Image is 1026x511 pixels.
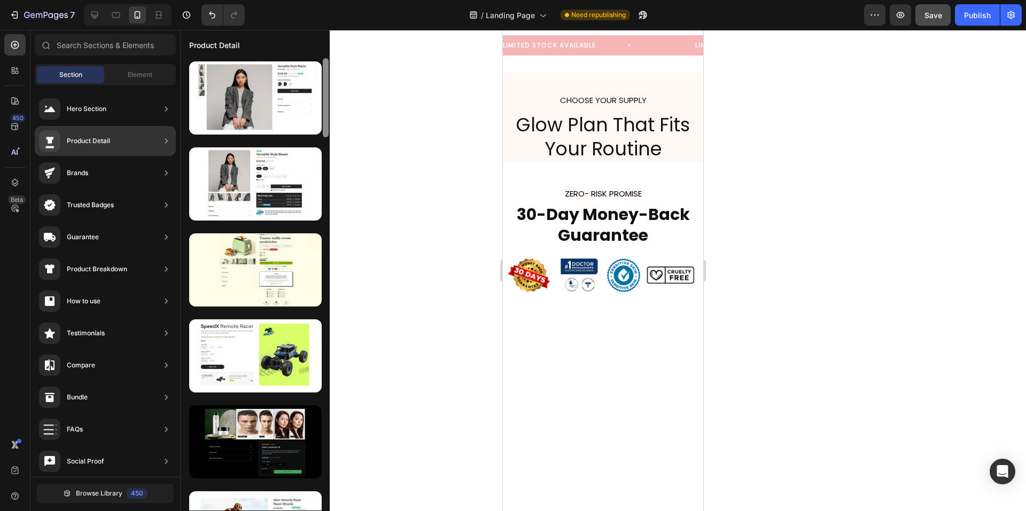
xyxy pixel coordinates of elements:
[59,70,82,80] span: Section
[14,173,187,217] strong: 30-Day Money-Back Guarantee
[481,10,484,21] span: /
[67,200,114,210] div: Trusted Badges
[571,10,626,20] span: Need republishing
[62,158,139,169] span: ZERO- RISK PROMISE
[67,424,83,435] div: FAQs
[924,11,942,20] span: Save
[37,484,174,503] button: Browse Library450
[192,11,353,20] span: LIMITED STOCK AVAILABLE
[955,4,1000,26] button: Publish
[128,70,152,80] span: Element
[76,489,122,498] span: Browse Library
[67,264,127,274] div: Product Breakdown
[10,114,26,122] div: 450
[35,34,176,56] input: Search Sections & Elements
[67,328,105,339] div: Testimonials
[8,195,26,204] div: Beta
[486,10,535,21] span: Landing Page
[67,296,100,306] div: How to use
[67,360,95,371] div: Compare
[67,136,110,146] div: Product Detail
[57,65,144,76] span: CHOOSE YOUR SUPPLY
[67,456,104,467] div: Social Proof
[67,168,88,178] div: Brands
[915,4,951,26] button: Save
[964,10,991,21] div: Publish
[67,392,88,403] div: Bundle
[70,9,75,21] p: 7
[201,4,245,26] div: Undo/Redo
[4,4,80,26] button: 7
[127,488,147,499] div: 450
[67,104,106,114] div: Hero Section
[503,30,703,511] iframe: Design area
[990,459,1015,484] div: Open Intercom Messenger
[67,232,99,242] div: Guarantee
